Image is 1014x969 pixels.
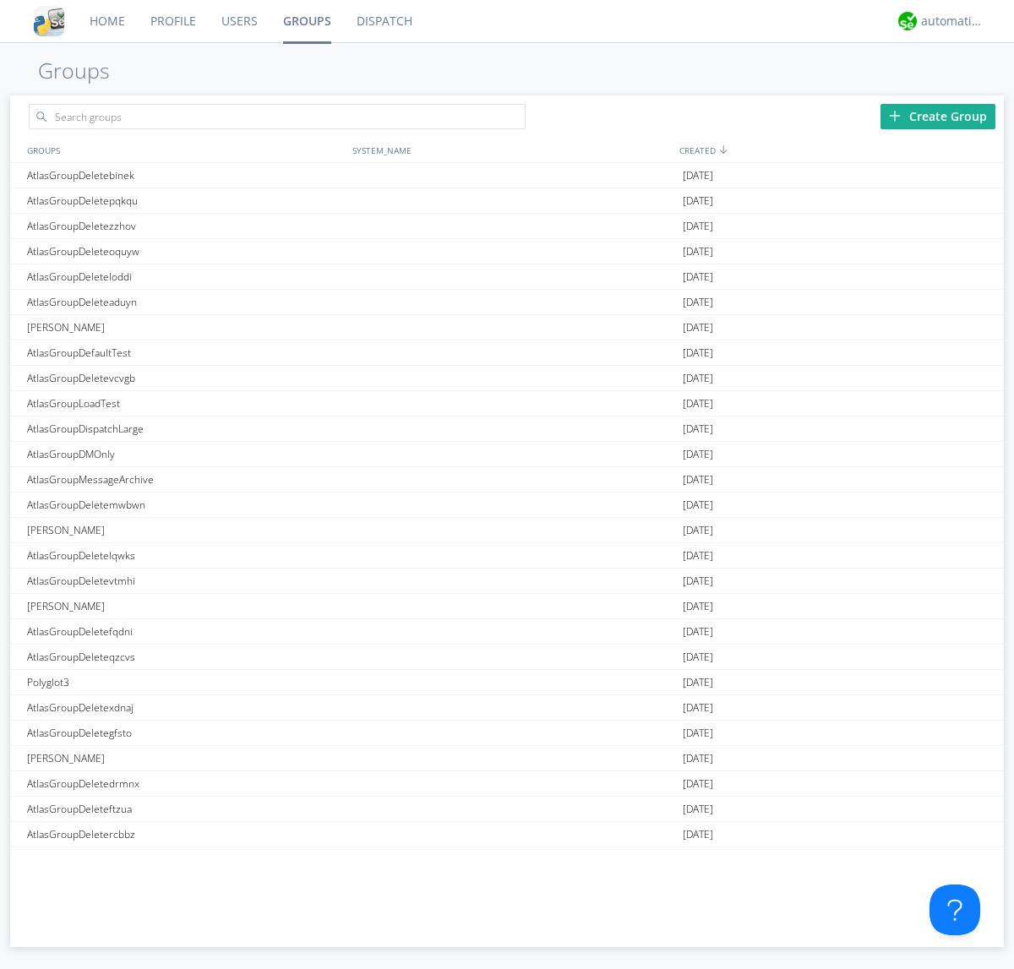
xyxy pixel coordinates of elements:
div: AtlasGroupMessageArchive [23,467,348,492]
a: AtlasGroupDefaultTest[DATE] [10,340,1004,366]
div: AtlasGroupDeleteaduyn [23,290,348,314]
span: [DATE] [683,569,713,594]
div: CREATED [675,138,1004,162]
div: AtlasGroupDeletedrmnx [23,771,348,796]
span: [DATE] [683,822,713,847]
span: [DATE] [683,214,713,239]
span: [DATE] [683,163,713,188]
span: [DATE] [683,847,713,873]
a: AtlasGroupDeletelqwks[DATE] [10,543,1004,569]
a: AtlasGroupDeletebinek[DATE] [10,163,1004,188]
span: [DATE] [683,416,713,442]
div: AtlasGroupDeletezzhov [23,214,348,238]
span: [DATE] [683,518,713,543]
div: AtlasGroupDeleteloddi [23,264,348,289]
span: [DATE] [683,290,713,315]
a: AtlasGroupDeleteoquyw[DATE] [10,239,1004,264]
span: [DATE] [683,619,713,645]
span: [DATE] [683,670,713,695]
a: AtlasGroupDeletevcvgb[DATE] [10,366,1004,391]
a: AtlasGroupDeletezzhov[DATE] [10,214,1004,239]
a: AtlasGroupMessageArchive[DATE] [10,467,1004,493]
div: AtlasGroupDMOnly [23,442,348,466]
div: SYSTEM_NAME [348,138,675,162]
a: AtlasGroupDeletehlpaj[DATE] [10,847,1004,873]
input: Search groups [29,104,526,129]
a: AtlasGroupDeletercbbz[DATE] [10,822,1004,847]
a: [PERSON_NAME][DATE] [10,594,1004,619]
div: AtlasGroupDeleteoquyw [23,239,348,264]
span: [DATE] [683,239,713,264]
div: AtlasGroupDeletercbbz [23,822,348,847]
a: AtlasGroupDeleteqzcvs[DATE] [10,645,1004,670]
a: AtlasGroupDeleteloddi[DATE] [10,264,1004,290]
div: [PERSON_NAME] [23,518,348,542]
span: [DATE] [683,264,713,290]
div: AtlasGroupDeletemwbwn [23,493,348,517]
div: AtlasGroupDeletefqdni [23,619,348,644]
span: [DATE] [683,493,713,518]
div: AtlasGroupDeletevcvgb [23,366,348,390]
div: AtlasGroupLoadTest [23,391,348,416]
div: GROUPS [23,138,344,162]
span: [DATE] [683,391,713,416]
a: [PERSON_NAME][DATE] [10,518,1004,543]
span: [DATE] [683,771,713,797]
a: [PERSON_NAME][DATE] [10,315,1004,340]
span: [DATE] [683,645,713,670]
a: AtlasGroupDeletevtmhi[DATE] [10,569,1004,594]
span: [DATE] [683,543,713,569]
div: Create Group [880,104,995,129]
div: [PERSON_NAME] [23,315,348,340]
span: [DATE] [683,467,713,493]
a: AtlasGroupDeletedrmnx[DATE] [10,771,1004,797]
div: Polyglot3 [23,670,348,694]
a: AtlasGroupDMOnly[DATE] [10,442,1004,467]
div: automation+atlas [921,13,984,30]
span: [DATE] [683,721,713,746]
div: AtlasGroupDeletevtmhi [23,569,348,593]
div: [PERSON_NAME] [23,746,348,770]
img: d2d01cd9b4174d08988066c6d424eccd [898,12,917,30]
div: [PERSON_NAME] [23,594,348,618]
img: cddb5a64eb264b2086981ab96f4c1ba7 [34,6,64,36]
div: AtlasGroupDeletehlpaj [23,847,348,872]
a: AtlasGroupLoadTest[DATE] [10,391,1004,416]
div: AtlasGroupDeletelqwks [23,543,348,568]
a: AtlasGroupDeleteaduyn[DATE] [10,290,1004,315]
div: AtlasGroupDeleteqzcvs [23,645,348,669]
span: [DATE] [683,594,713,619]
a: Polyglot3[DATE] [10,670,1004,695]
div: AtlasGroupDeletexdnaj [23,695,348,720]
a: AtlasGroupDeletegfsto[DATE] [10,721,1004,746]
div: AtlasGroupDeleteftzua [23,797,348,821]
div: AtlasGroupDeletepqkqu [23,188,348,213]
div: AtlasGroupDeletegfsto [23,721,348,745]
span: [DATE] [683,366,713,391]
span: [DATE] [683,442,713,467]
img: plus.svg [889,110,901,122]
div: AtlasGroupDefaultTest [23,340,348,365]
a: AtlasGroupDeletepqkqu[DATE] [10,188,1004,214]
a: AtlasGroupDeletemwbwn[DATE] [10,493,1004,518]
span: [DATE] [683,315,713,340]
a: [PERSON_NAME][DATE] [10,746,1004,771]
span: [DATE] [683,188,713,214]
iframe: Toggle Customer Support [929,885,980,935]
span: [DATE] [683,695,713,721]
div: AtlasGroupDeletebinek [23,163,348,188]
span: [DATE] [683,797,713,822]
div: AtlasGroupDispatchLarge [23,416,348,441]
a: AtlasGroupDeleteftzua[DATE] [10,797,1004,822]
span: [DATE] [683,746,713,771]
a: AtlasGroupDeletexdnaj[DATE] [10,695,1004,721]
a: AtlasGroupDispatchLarge[DATE] [10,416,1004,442]
span: [DATE] [683,340,713,366]
a: AtlasGroupDeletefqdni[DATE] [10,619,1004,645]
